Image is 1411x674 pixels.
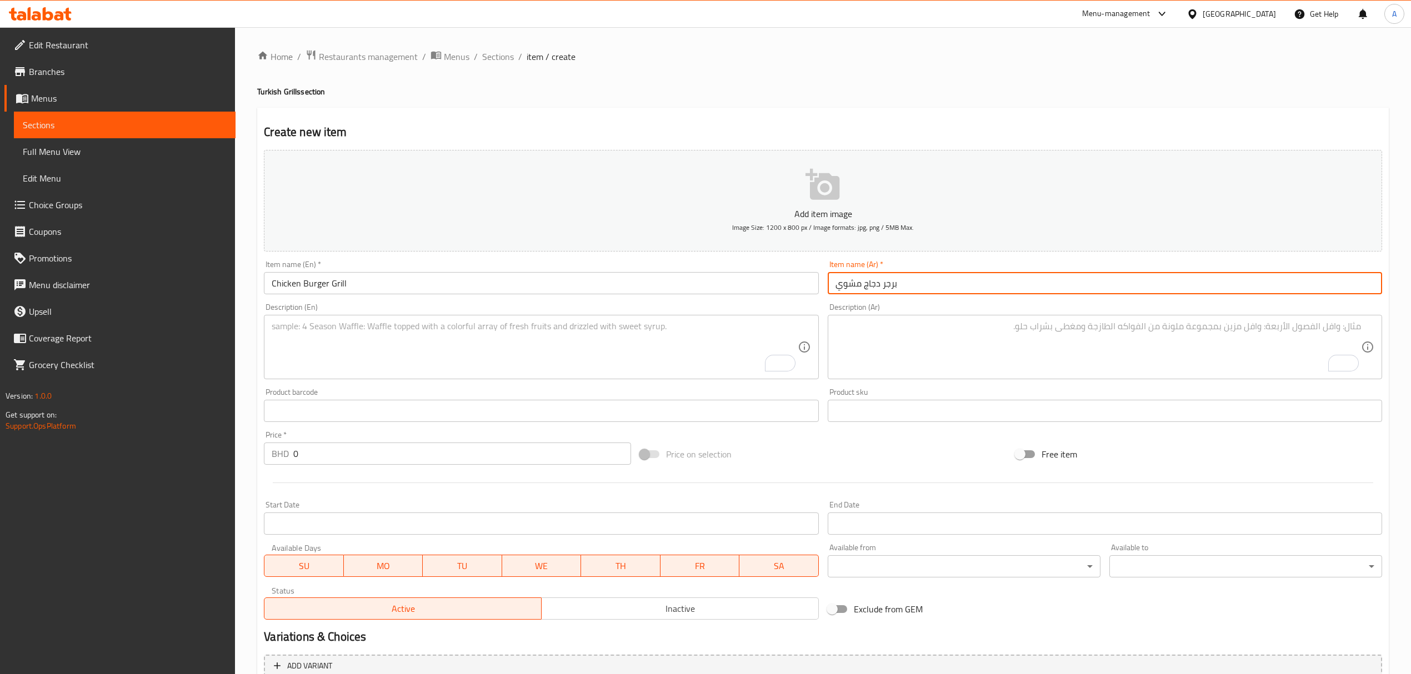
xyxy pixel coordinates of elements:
[264,272,818,294] input: Enter name En
[264,150,1382,252] button: Add item imageImage Size: 1200 x 800 px / Image formats: jpg, png / 5MB Max.
[6,389,33,403] span: Version:
[264,597,542,620] button: Active
[482,50,514,63] a: Sections
[29,65,227,78] span: Branches
[666,447,732,461] span: Price on selection
[23,172,227,185] span: Edit Menu
[1392,8,1397,20] span: A
[581,555,661,577] button: TH
[4,325,236,351] a: Coverage Report
[23,118,227,132] span: Sections
[744,558,814,574] span: SA
[29,252,227,265] span: Promotions
[14,138,236,165] a: Full Menu View
[287,659,332,673] span: Add variant
[474,50,478,63] li: /
[319,50,418,63] span: Restaurants management
[4,271,236,298] a: Menu disclaimer
[4,351,236,378] a: Grocery Checklist
[546,601,814,617] span: Inactive
[4,32,236,58] a: Edit Restaurant
[29,305,227,318] span: Upsell
[264,400,818,422] input: Please enter product barcode
[29,225,227,238] span: Coupons
[293,442,631,465] input: Please enter price
[4,192,236,218] a: Choice Groups
[431,49,469,64] a: Menus
[23,145,227,158] span: Full Menu View
[665,558,735,574] span: FR
[264,555,343,577] button: SU
[1203,8,1276,20] div: [GEOGRAPHIC_DATA]
[854,602,923,616] span: Exclude from GEM
[502,555,582,577] button: WE
[423,555,502,577] button: TU
[257,50,293,63] a: Home
[29,198,227,212] span: Choice Groups
[257,49,1389,64] nav: breadcrumb
[14,165,236,192] a: Edit Menu
[541,597,819,620] button: Inactive
[272,321,797,374] textarea: To enrich screen reader interactions, please activate Accessibility in Grammarly extension settings
[14,112,236,138] a: Sections
[828,555,1100,577] div: ​
[344,555,423,577] button: MO
[828,272,1382,294] input: Enter name Ar
[4,58,236,85] a: Branches
[34,389,52,403] span: 1.0.0
[527,50,576,63] span: item / create
[518,50,522,63] li: /
[29,331,227,345] span: Coverage Report
[661,555,740,577] button: FR
[281,207,1365,220] p: Add item image
[269,601,537,617] span: Active
[1042,447,1077,461] span: Free item
[4,245,236,271] a: Promotions
[835,321,1361,374] textarea: To enrich screen reader interactions, please activate Accessibility in Grammarly extension settings
[1082,7,1150,21] div: Menu-management
[507,558,577,574] span: WE
[422,50,426,63] li: /
[29,278,227,291] span: Menu disclaimer
[348,558,419,574] span: MO
[31,92,227,105] span: Menus
[4,85,236,112] a: Menus
[427,558,498,574] span: TU
[6,408,57,422] span: Get support on:
[1109,555,1382,577] div: ​
[29,358,227,371] span: Grocery Checklist
[732,221,914,234] span: Image Size: 1200 x 800 px / Image formats: jpg, png / 5MB Max.
[444,50,469,63] span: Menus
[739,555,819,577] button: SA
[4,218,236,245] a: Coupons
[264,628,1382,645] h2: Variations & Choices
[4,298,236,325] a: Upsell
[272,447,289,460] p: BHD
[264,124,1382,140] h2: Create new item
[297,50,301,63] li: /
[828,400,1382,422] input: Please enter product sku
[586,558,656,574] span: TH
[269,558,339,574] span: SU
[6,419,76,433] a: Support.OpsPlatform
[306,49,418,64] a: Restaurants management
[257,86,1389,97] h4: Turkish Grills section
[29,38,227,52] span: Edit Restaurant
